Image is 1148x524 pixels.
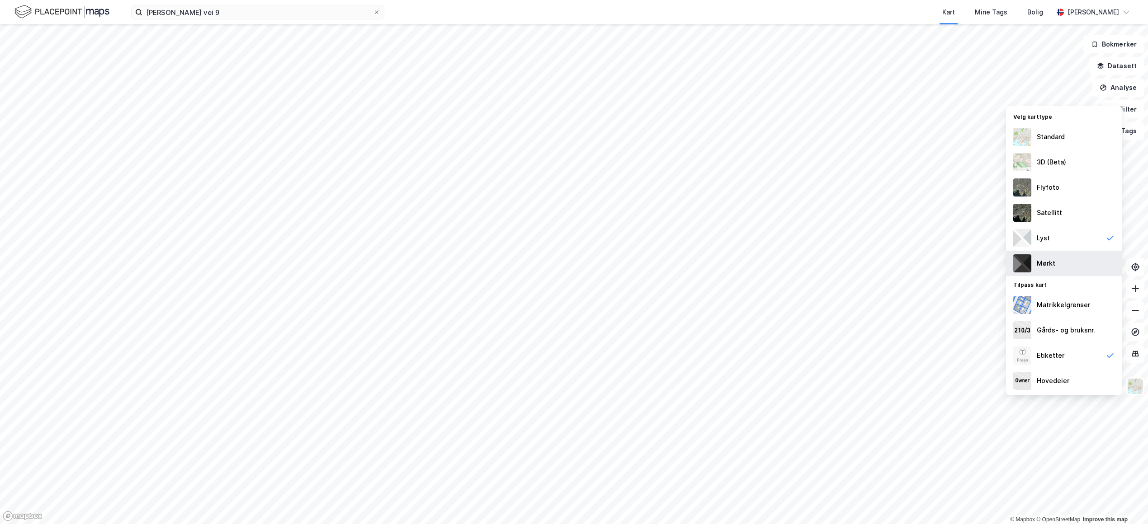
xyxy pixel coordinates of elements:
[142,5,373,19] input: Søk på adresse, matrikkel, gårdeiere, leietakere eller personer
[1006,108,1122,124] div: Velg karttype
[1013,254,1031,272] img: nCdM7BzjoCAAAAAElFTkSuQmCC
[1037,157,1066,168] div: 3D (Beta)
[1013,204,1031,222] img: 9k=
[1083,516,1128,523] a: Improve this map
[1037,182,1059,193] div: Flyfoto
[1013,296,1031,314] img: cadastreBorders.cfe08de4b5ddd52a10de.jpeg
[1089,57,1144,75] button: Datasett
[1013,128,1031,146] img: Z
[1037,350,1064,361] div: Etiketter
[1037,375,1069,386] div: Hovedeier
[1013,372,1031,390] img: majorOwner.b5e170eddb5c04bfeeff.jpeg
[1037,325,1095,336] div: Gårds- og bruksnr.
[1101,100,1144,118] button: Filter
[942,7,955,18] div: Kart
[1013,178,1031,196] img: Z
[1092,79,1144,97] button: Analyse
[1006,276,1122,292] div: Tilpass kart
[1036,516,1080,523] a: OpenStreetMap
[14,4,109,20] img: logo.f888ab2527a4732fd821a326f86c7f29.svg
[1013,229,1031,247] img: luj3wr1y2y3+OchiMxRmMxRlscgabnMEmZ7DJGWxyBpucwSZnsMkZbHIGm5zBJmewyRlscgabnMEmZ7DJGWxyBpucwSZnsMkZ...
[1083,35,1144,53] button: Bokmerker
[1037,131,1065,142] div: Standard
[975,7,1007,18] div: Mine Tags
[1102,122,1144,140] button: Tags
[1037,258,1055,269] div: Mørkt
[1103,481,1148,524] iframe: Chat Widget
[3,511,43,521] a: Mapbox homepage
[1068,7,1119,18] div: [PERSON_NAME]
[1037,233,1050,243] div: Lyst
[1013,153,1031,171] img: Z
[1010,516,1035,523] a: Mapbox
[1037,207,1062,218] div: Satellitt
[1013,321,1031,339] img: cadastreKeys.547ab17ec502f5a4ef2b.jpeg
[1013,346,1031,365] img: Z
[1037,299,1090,310] div: Matrikkelgrenser
[1127,378,1144,395] img: Z
[1027,7,1043,18] div: Bolig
